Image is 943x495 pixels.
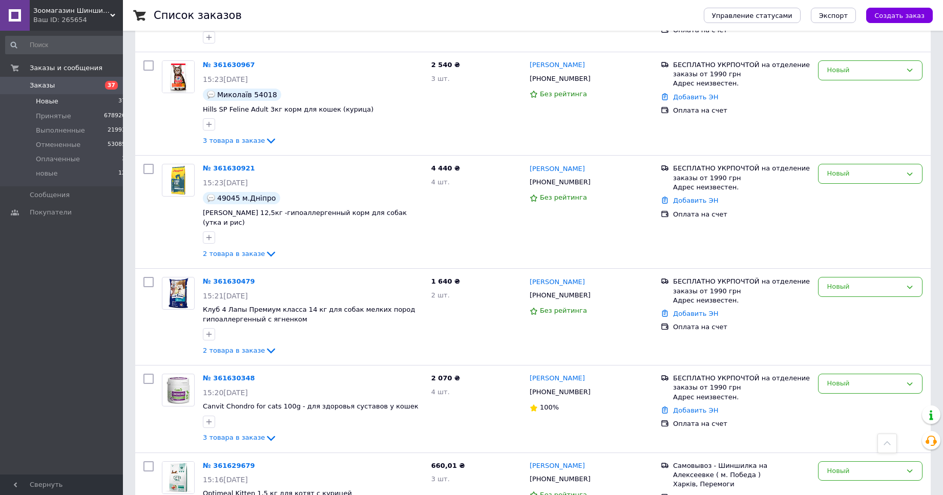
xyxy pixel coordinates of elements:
img: Фото товару [162,61,194,93]
a: № 361629679 [203,462,255,469]
div: [PHONE_NUMBER] [528,72,593,85]
a: Добавить ЭН [673,406,718,414]
a: Фото товару [162,374,195,406]
span: 3 товара в заказе [203,137,265,144]
span: Сообщения [30,190,70,200]
span: Миколаїв 54018 [217,91,277,99]
span: 100% [540,403,559,411]
img: Фото товару [170,164,186,196]
span: 15:23[DATE] [203,75,248,83]
span: 3 [122,155,125,164]
span: 1 640 ₴ [431,277,460,285]
span: 2 товара в заказе [203,347,265,354]
div: Адрес неизвестен. [673,183,810,192]
a: № 361630479 [203,277,255,285]
span: 53085 [108,140,125,149]
button: Создать заказ [866,8,933,23]
a: Добавить ЭН [673,93,718,101]
div: [PHONE_NUMBER] [528,289,593,302]
span: 21993 [108,126,125,135]
a: 3 товара в заказе [203,434,277,441]
a: № 361630348 [203,374,255,382]
div: [PHONE_NUMBER] [528,176,593,189]
span: 15:23[DATE] [203,179,248,187]
div: Новый [827,168,902,179]
div: Адрес неизвестен. [673,393,810,402]
div: Новый [827,466,902,477]
span: 2 товара в заказе [203,250,265,257]
div: Оплата на счет [673,419,810,428]
div: БЕСПЛАТНО УКРПОЧТОЙ на отделение заказы от 1990 грн [673,164,810,182]
a: [PERSON_NAME] [530,461,585,471]
div: Новый [827,65,902,76]
span: Без рейтинга [540,193,587,201]
a: [PERSON_NAME] 12,5кг -гипоаллергенный корм для собак (утка и рис) [203,209,407,226]
div: Адрес неизвестен. [673,296,810,305]
span: 3 шт. [431,75,450,82]
div: БЕСПЛАТНО УКРПОЧТОЙ на отделение заказы от 1990 грн [673,374,810,392]
a: № 361630921 [203,164,255,172]
div: Ваш ID: 265654 [33,15,123,25]
span: Новые [36,97,58,106]
span: Canvit Chondro for cats 100g - для здоровья суставов у кошек [203,402,418,410]
span: 3 товара в заказе [203,434,265,441]
button: Управление статусами [704,8,801,23]
img: :speech_balloon: [207,194,215,202]
span: Принятые [36,112,71,121]
a: 2 товара в заказе [203,347,277,354]
span: 49045 м.Дніпро [217,194,276,202]
span: Заказы [30,81,55,90]
span: Создать заказ [874,12,925,19]
img: Фото товару [167,277,188,309]
a: [PERSON_NAME] [530,60,585,70]
span: 12 [118,169,125,178]
span: 37 [118,97,125,106]
div: Оплата на счет [673,322,810,332]
button: Экспорт [811,8,856,23]
div: Оплата на счет [673,106,810,115]
a: Клуб 4 Лапы Премиум класса 14 кг для собак мелких пород гипоаллергенный с ягненком [203,306,415,323]
div: Харків, Перемоги [673,480,810,489]
span: Управление статусами [712,12,792,19]
span: 678920 [104,112,125,121]
div: [PHONE_NUMBER] [528,472,593,486]
span: 660,01 ₴ [431,462,465,469]
span: 2 540 ₴ [431,61,460,69]
a: 3 товара в заказе [203,137,277,144]
h1: Список заказов [154,9,242,21]
a: Добавить ЭН [673,310,718,317]
a: [PERSON_NAME] [530,374,585,383]
span: 2 070 ₴ [431,374,460,382]
div: Оплата на счет [673,210,810,219]
span: 15:20[DATE] [203,389,248,397]
span: Оплаченные [36,155,80,164]
span: новые [36,169,57,178]
div: Самовывоз - Шиншилка на Алексеевке ( м. Победа ) [673,461,810,480]
span: 4 шт. [431,178,450,186]
a: 2 товара в заказе [203,250,277,257]
a: Фото товару [162,277,195,310]
div: [PHONE_NUMBER] [528,385,593,399]
a: Фото товару [162,60,195,93]
span: Покупатели [30,208,72,217]
a: Добавить ЭН [673,197,718,204]
div: Новый [827,378,902,389]
img: Фото товару [162,462,194,493]
a: Hills SP Feline Adult 3кг корм для кошек (курица) [203,105,373,113]
span: Выполненные [36,126,85,135]
span: 2 шт. [431,291,450,299]
span: Отмененные [36,140,80,149]
a: Фото товару [162,461,195,494]
img: :speech_balloon: [207,91,215,99]
input: Поиск [5,36,127,54]
span: 4 440 ₴ [431,164,460,172]
a: Фото товару [162,164,195,197]
div: Новый [827,282,902,292]
div: БЕСПЛАТНО УКРПОЧТОЙ на отделение заказы от 1990 грн [673,277,810,295]
span: 3 шт. [431,475,450,483]
span: 15:16[DATE] [203,476,248,484]
div: Адрес неизвестен. [673,79,810,88]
